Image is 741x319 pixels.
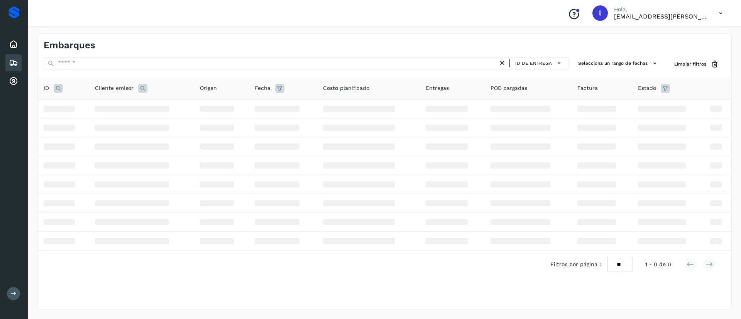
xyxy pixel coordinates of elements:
span: ID de entrega [515,60,552,67]
span: Estado [638,84,656,92]
div: Cuentas por cobrar [5,73,22,90]
p: lauraamalia.castillo@xpertal.com [614,13,707,20]
span: ID [44,84,49,92]
span: Cliente emisor [95,84,134,92]
div: Inicio [5,36,22,53]
span: Fecha [255,84,271,92]
span: Limpiar filtros [674,61,706,68]
span: Costo planificado [323,84,369,92]
span: Entregas [426,84,449,92]
div: Embarques [5,54,22,71]
p: Hola, [614,6,707,13]
span: 1 - 0 de 0 [645,260,671,268]
span: POD cargadas [491,84,527,92]
span: Filtros por página : [550,260,601,268]
h4: Embarques [44,40,95,51]
span: Origen [200,84,217,92]
button: ID de entrega [513,57,565,69]
button: Selecciona un rango de fechas [575,57,662,70]
span: Factura [577,84,598,92]
button: Limpiar filtros [668,57,725,71]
